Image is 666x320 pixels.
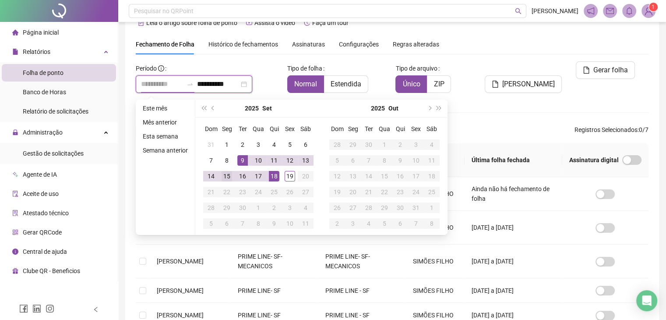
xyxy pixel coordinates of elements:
[250,184,266,200] td: 2025-09-24
[254,19,295,26] span: Assista o vídeo
[298,184,314,200] td: 2025-09-27
[266,121,282,137] th: Qui
[318,278,406,303] td: PRIME LINE - SF
[250,153,266,168] td: 2025-09-10
[266,200,282,216] td: 2025-10-02
[187,81,194,88] span: swap-right
[219,153,235,168] td: 2025-09-08
[282,216,298,231] td: 2025-10-10
[46,304,54,313] span: instagram
[424,216,440,231] td: 2025-11-08
[23,267,80,274] span: Clube QR - Beneficios
[361,153,377,168] td: 2025-10-07
[649,3,658,11] sup: Atualize o seu contato no menu Meus Dados
[285,171,295,181] div: 19
[269,218,279,229] div: 9
[300,139,311,150] div: 6
[32,304,41,313] span: linkedin
[339,41,379,47] span: Configurações
[312,19,349,26] span: Faça um tour
[379,203,390,213] div: 29
[157,287,204,294] span: [PERSON_NAME]
[12,229,18,235] span: qrcode
[408,200,424,216] td: 2025-10-31
[219,168,235,184] td: 2025-09-15
[285,139,295,150] div: 5
[235,153,250,168] td: 2025-09-09
[23,129,63,136] span: Administração
[345,121,361,137] th: Seg
[12,49,18,55] span: file
[329,153,345,168] td: 2025-10-05
[222,139,232,150] div: 1
[492,81,499,88] span: file
[377,200,392,216] td: 2025-10-29
[282,137,298,153] td: 2025-09-05
[23,150,84,157] span: Gestão de solicitações
[363,218,374,229] div: 4
[237,203,248,213] div: 30
[253,139,264,150] div: 3
[222,218,232,229] div: 6
[266,153,282,168] td: 2025-09-11
[363,203,374,213] div: 28
[329,137,345,153] td: 2025-09-28
[472,185,550,202] span: Ainda não há fechamento de folha
[332,203,342,213] div: 26
[206,218,216,229] div: 5
[393,41,439,47] span: Regras alteradas
[253,187,264,197] div: 24
[426,203,437,213] div: 1
[139,131,191,142] li: Esta semana
[253,203,264,213] div: 1
[379,139,390,150] div: 1
[426,187,437,197] div: 25
[285,187,295,197] div: 26
[203,200,219,216] td: 2025-09-28
[377,168,392,184] td: 2025-10-15
[345,137,361,153] td: 2025-09-29
[93,306,99,313] span: left
[465,245,562,278] td: [DATE] a [DATE]
[587,7,595,15] span: notification
[203,153,219,168] td: 2025-09-07
[187,81,194,88] span: to
[606,7,614,15] span: mail
[250,121,266,137] th: Qua
[269,171,279,181] div: 18
[395,203,405,213] div: 30
[282,121,298,137] th: Sex
[235,121,250,137] th: Ter
[203,216,219,231] td: 2025-10-05
[379,155,390,166] div: 8
[282,200,298,216] td: 2025-10-03
[139,117,191,128] li: Mês anterior
[235,216,250,231] td: 2025-10-07
[23,190,59,197] span: Aceite de uso
[298,200,314,216] td: 2025-10-04
[266,168,282,184] td: 2025-09-18
[379,171,390,181] div: 15
[652,4,655,10] span: 1
[269,139,279,150] div: 4
[136,41,194,48] span: Fechamento de Folha
[269,155,279,166] div: 11
[282,184,298,200] td: 2025-09-26
[392,200,408,216] td: 2025-10-30
[219,184,235,200] td: 2025-09-22
[237,171,248,181] div: 16
[222,171,232,181] div: 15
[23,69,63,76] span: Folha de ponto
[433,80,444,88] span: ZIP
[408,121,424,137] th: Sex
[636,290,657,311] div: Open Intercom Messenger
[424,200,440,216] td: 2025-11-01
[329,184,345,200] td: 2025-10-19
[158,65,164,71] span: info-circle
[361,200,377,216] td: 2025-10-28
[424,184,440,200] td: 2025-10-25
[363,155,374,166] div: 7
[465,143,562,177] th: Última folha fechada
[411,155,421,166] div: 10
[408,184,424,200] td: 2025-10-24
